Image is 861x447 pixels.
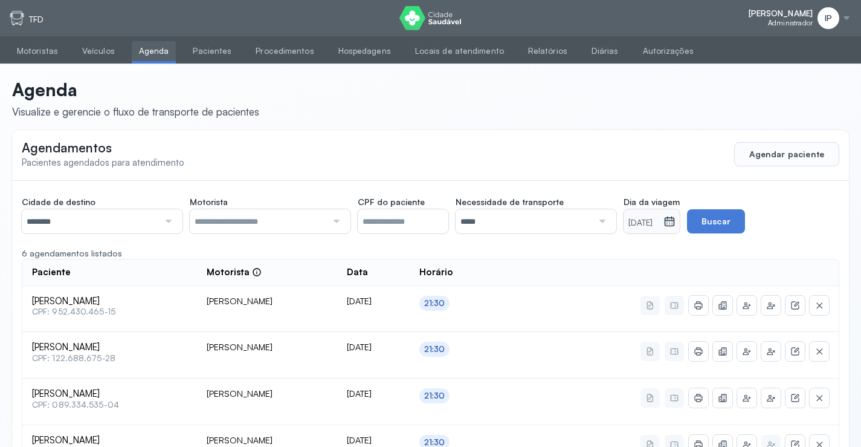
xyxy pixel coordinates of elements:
div: Visualize e gerencie o fluxo de transporte de pacientes [12,105,259,118]
small: [DATE] [628,217,659,229]
div: [PERSON_NAME] [207,342,327,353]
a: Pacientes [185,41,239,61]
span: Cidade de destino [22,197,95,207]
span: Dia da viagem [624,197,680,207]
span: Pacientes agendados para atendimento [22,157,184,168]
span: Motorista [190,197,228,207]
a: Agenda [132,41,176,61]
span: Paciente [32,267,71,278]
p: TFD [29,15,44,25]
span: Necessidade de transporte [456,197,564,207]
div: 21:30 [424,344,445,354]
a: Motoristas [10,41,65,61]
a: Hospedagens [331,41,398,61]
a: Diárias [584,41,626,61]
img: logo do Cidade Saudável [399,6,462,30]
a: Procedimentos [248,41,321,61]
span: Horário [419,267,453,278]
p: Agenda [12,79,259,100]
span: [PERSON_NAME] [32,388,187,400]
div: 21:30 [424,391,445,401]
span: CPF: 122.688.675-28 [32,353,187,364]
span: Data [347,267,368,278]
div: [PERSON_NAME] [207,388,327,399]
span: CPF do paciente [358,197,425,207]
div: 21:30 [424,298,445,308]
button: Buscar [687,209,745,233]
span: CPF: 089.334.535-04 [32,400,187,410]
a: Locais de atendimento [408,41,511,61]
span: [PERSON_NAME] [32,296,187,307]
span: [PERSON_NAME] [32,435,187,446]
img: tfd.svg [10,11,24,25]
div: [DATE] [347,388,400,399]
div: [DATE] [347,296,400,307]
span: [PERSON_NAME] [32,342,187,353]
div: [DATE] [347,342,400,353]
span: IP [825,13,832,24]
button: Agendar paciente [734,142,839,166]
a: Autorizações [636,41,701,61]
div: [PERSON_NAME] [207,435,327,446]
div: Motorista [207,267,262,278]
span: CPF: 952.430.465-15 [32,307,187,317]
a: Veículos [75,41,122,61]
span: [PERSON_NAME] [749,8,813,19]
div: [DATE] [347,435,400,446]
span: Agendamentos [22,140,112,155]
span: Administrador [768,19,813,27]
div: [PERSON_NAME] [207,296,327,307]
a: Relatórios [521,41,575,61]
div: 6 agendamentos listados [22,248,839,259]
